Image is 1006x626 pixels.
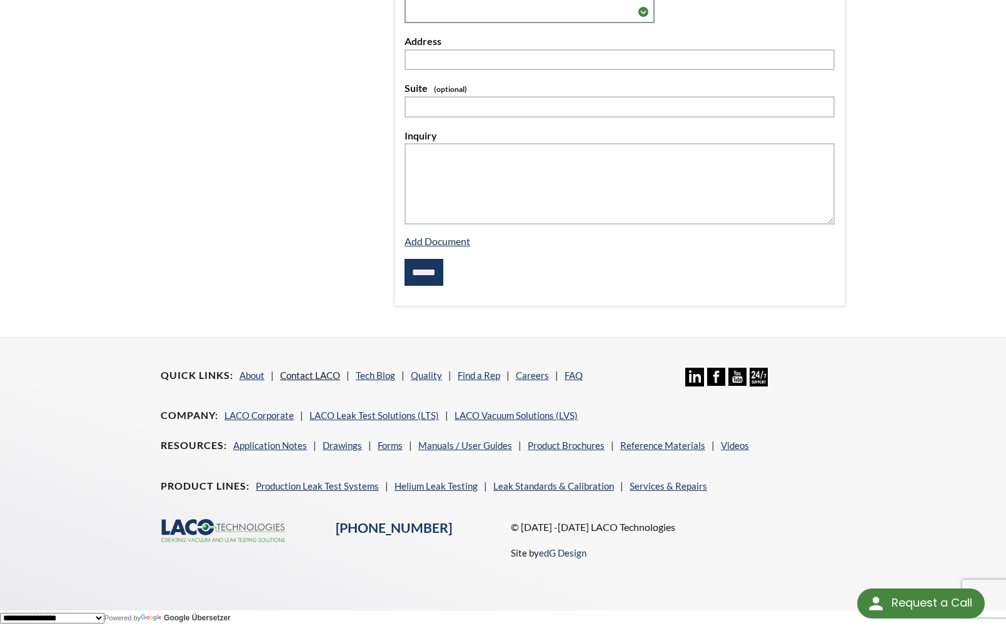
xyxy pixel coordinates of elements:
a: Quality [411,370,442,381]
a: LACO Leak Test Solutions (LTS) [309,410,439,421]
a: edG Design [539,547,586,558]
a: Leak Standards & Calibration [493,480,614,492]
a: Helium Leak Testing [395,480,478,492]
a: 24/7 Support [750,377,768,388]
a: LACO Corporate [224,410,294,421]
p: Site by [511,545,586,560]
a: Tech Blog [356,370,395,381]
a: About [239,370,264,381]
p: © [DATE] -[DATE] LACO Technologies [511,519,846,535]
a: Manuals / User Guides [418,440,512,451]
a: Videos [721,440,749,451]
a: [PHONE_NUMBER] [336,520,452,536]
label: Inquiry [405,128,835,144]
h4: Company [161,409,218,422]
a: LACO Vacuum Solutions (LVS) [455,410,578,421]
a: Find a Rep [458,370,500,381]
a: Forms [378,440,403,451]
a: Add Document [405,235,470,247]
img: 24/7 Support Icon [750,368,768,386]
a: Drawings [323,440,362,451]
label: Suite [405,80,835,96]
img: Google Google Übersetzer [141,614,164,622]
h4: Resources [161,439,227,452]
label: Address [405,33,835,49]
a: FAQ [565,370,583,381]
a: Contact LACO [280,370,340,381]
a: Careers [516,370,549,381]
a: Reference Materials [620,440,705,451]
div: Request a Call [892,588,972,617]
a: Production Leak Test Systems [256,480,379,492]
a: Google Übersetzer [141,613,231,622]
a: Services & Repairs [630,480,707,492]
a: Application Notes [233,440,307,451]
div: Request a Call [857,588,985,618]
h4: Product Lines [161,480,249,493]
img: round button [866,593,886,613]
h4: Quick Links [161,369,233,382]
a: Product Brochures [528,440,605,451]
